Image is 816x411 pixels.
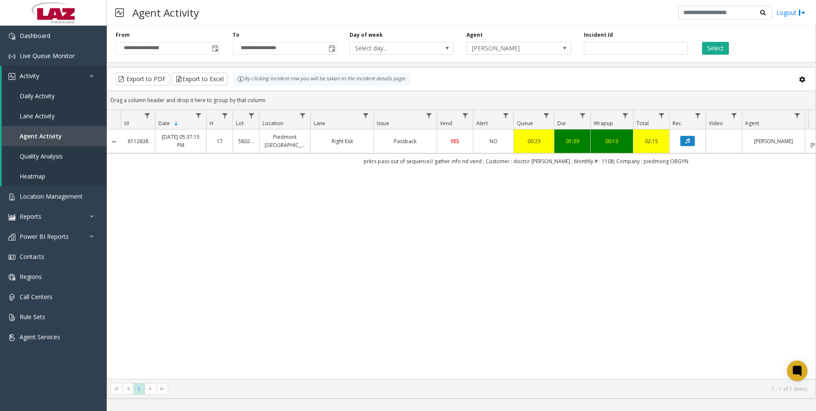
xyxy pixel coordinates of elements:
[115,2,124,23] img: pageIcon
[2,166,107,186] a: Heatmap
[519,137,549,145] a: 00:23
[158,120,170,127] span: Date
[636,120,649,127] span: Total
[9,214,15,220] img: 'icon'
[193,110,204,121] a: Date Filter Menu
[20,132,62,140] span: Agent Activity
[172,73,227,85] button: Export to Excel
[316,137,368,145] a: Right Exit
[9,234,15,241] img: 'icon'
[116,73,169,85] button: Export to PDF
[20,112,55,120] span: Lane Activity
[212,137,227,145] a: 17
[792,110,803,121] a: Agent Filter Menu
[2,126,107,146] a: Agent Activity
[20,232,69,241] span: Power BI Reports
[327,42,336,54] span: Toggle popup
[173,385,807,393] kendo-pager-info: 1 - 1 of 1 items
[799,8,805,17] img: logout
[541,110,552,121] a: Queue Filter Menu
[107,138,121,145] a: Collapse Details
[638,137,664,145] a: 02:15
[673,120,682,127] span: Rec.
[133,383,145,395] span: Page 1
[297,110,309,121] a: Location Filter Menu
[560,137,585,145] a: 01:39
[350,31,383,39] label: Day of week
[142,110,153,121] a: Id Filter Menu
[776,8,805,17] a: Logout
[20,52,75,60] span: Live Queue Monitor
[2,146,107,166] a: Quality Analysis
[210,120,213,127] span: H
[237,76,244,82] img: infoIcon.svg
[2,86,107,106] a: Daily Activity
[210,42,219,54] span: Toggle popup
[9,314,15,321] img: 'icon'
[517,120,533,127] span: Queue
[466,31,483,39] label: Agent
[451,138,459,145] span: YES
[262,120,283,127] span: Location
[9,274,15,281] img: 'icon'
[128,2,203,23] h3: Agent Activity
[478,137,508,145] a: NO
[126,137,150,145] a: 6112838
[20,252,44,261] span: Contacts
[246,110,257,121] a: Lot Filter Menu
[9,334,15,341] img: 'icon'
[460,110,471,121] a: Vend Filter Menu
[476,120,488,127] span: Alert
[2,106,107,126] a: Lane Activity
[656,110,667,121] a: Total Filter Menu
[265,133,305,149] a: Piedmont [GEOGRAPHIC_DATA]
[20,32,50,40] span: Dashboard
[20,212,41,220] span: Reports
[9,254,15,261] img: 'icon'
[20,172,45,180] span: Heatmap
[233,73,411,85] div: By clicking Incident row you will be taken to the incident details page.
[20,192,83,200] span: Location Management
[596,137,628,145] div: 00:13
[377,120,389,127] span: Issue
[577,110,589,121] a: Dur Filter Menu
[692,110,704,121] a: Rec. Filter Menu
[124,120,129,127] span: Id
[500,110,512,121] a: Alert Filter Menu
[584,31,613,39] label: Incident Id
[9,294,15,301] img: 'icon'
[379,137,431,145] a: Passback
[233,31,239,39] label: To
[20,152,63,160] span: Quality Analysis
[20,273,42,281] span: Regions
[2,66,107,86] a: Activity
[423,110,435,121] a: Issue Filter Menu
[219,110,231,121] a: H Filter Menu
[116,31,130,39] label: From
[9,33,15,40] img: 'icon'
[314,120,325,127] span: Lane
[360,110,372,121] a: Lane Filter Menu
[620,110,631,121] a: Wrapup Filter Menu
[350,42,433,54] span: Select day...
[107,110,816,379] div: Data table
[9,194,15,200] img: 'icon'
[160,133,201,149] a: [DATE] 05:37:15 PM
[9,53,15,60] img: 'icon'
[238,137,254,145] a: 580268
[20,333,60,341] span: Agent Services
[709,120,723,127] span: Video
[440,120,452,127] span: Vend
[729,110,740,121] a: Video Filter Menu
[9,73,15,80] img: 'icon'
[236,120,244,127] span: Lot
[467,42,550,54] span: [PERSON_NAME]
[20,313,45,321] span: Rule Sets
[173,120,180,127] span: Sortable
[442,137,468,145] a: YES
[557,120,566,127] span: Dur
[20,92,55,100] span: Daily Activity
[702,42,729,55] button: Select
[20,72,39,80] span: Activity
